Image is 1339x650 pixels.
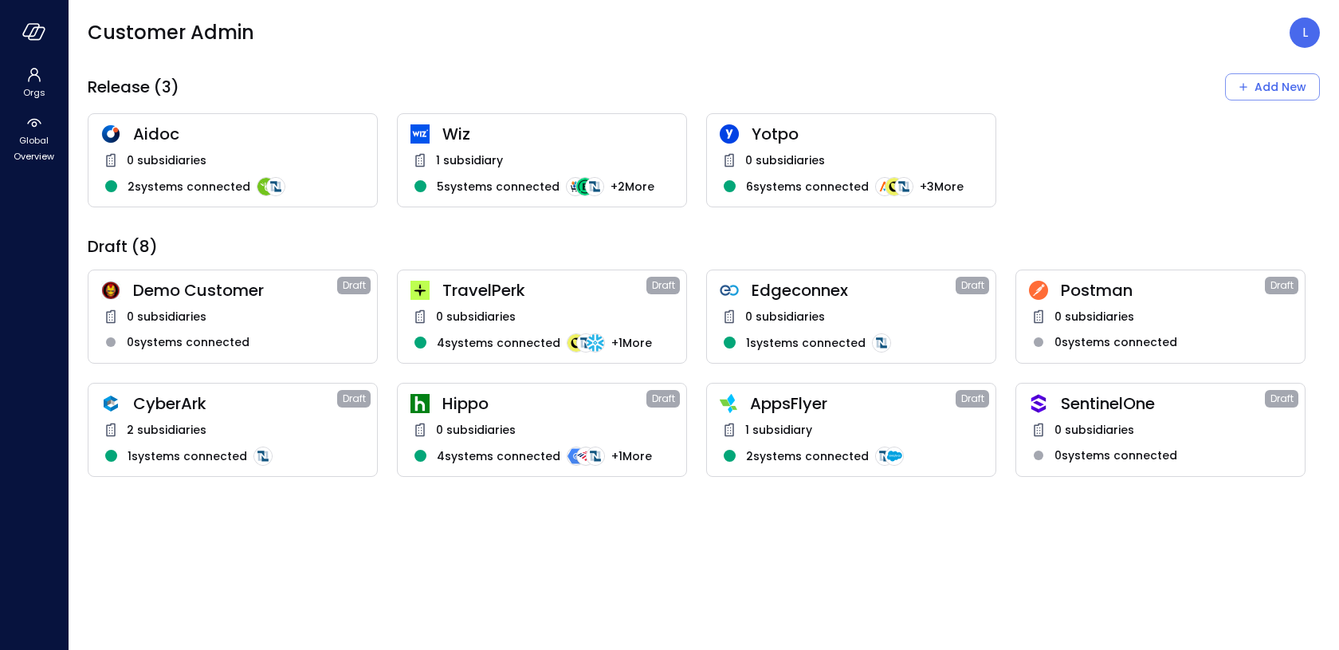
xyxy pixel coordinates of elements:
[1255,77,1306,97] div: Add New
[436,308,516,325] span: 0 subsidiaries
[1054,421,1134,439] span: 0 subsidiaries
[875,177,894,196] img: integration-logo
[410,394,430,413] img: ynjrjpaiymlkbkxtflmu
[1270,391,1294,407] span: Draft
[436,421,516,439] span: 0 subsidiaries
[1225,73,1320,100] div: Add New Organization
[885,447,904,466] img: integration-logo
[3,112,65,166] div: Global Overview
[567,447,586,466] img: integration-logo
[410,281,430,300] img: euz2wel6fvrjeyhjwgr9
[1029,281,1048,300] img: t2hojgg0dluj8wcjhofe
[875,447,894,466] img: integration-logo
[611,334,652,352] span: + 1 More
[566,177,585,196] img: integration-logo
[442,124,673,144] span: Wiz
[257,177,276,196] img: integration-logo
[133,393,337,414] span: CyberArk
[746,334,866,352] span: 1 systems connected
[1302,23,1308,42] p: L
[23,85,45,100] span: Orgs
[576,447,595,466] img: integration-logo
[1029,394,1048,413] img: oujisyhxiqy1h0xilnqx
[88,236,158,257] span: Draft (8)
[133,124,364,144] span: Aidoc
[101,281,120,300] img: scnakozdowacoarmaydw
[745,152,825,169] span: 0 subsidiaries
[3,64,65,102] div: Orgs
[127,308,206,325] span: 0 subsidiaries
[266,177,285,196] img: integration-logo
[1054,447,1177,464] span: 0 systems connected
[720,124,739,144] img: rosehlgmm5jjurozkspi
[128,178,250,195] span: 2 systems connected
[585,177,604,196] img: integration-logo
[437,178,560,195] span: 5 systems connected
[652,278,675,293] span: Draft
[752,280,956,301] span: Edgeconnex
[88,77,179,97] span: Release (3)
[586,447,605,466] img: integration-logo
[745,421,812,439] span: 1 subsidiary
[127,152,206,169] span: 0 subsidiaries
[343,278,366,293] span: Draft
[752,124,983,144] span: Yotpo
[127,333,249,351] span: 0 systems connected
[343,391,366,407] span: Draft
[720,281,739,300] img: gkfkl11jtdpupy4uruhy
[442,393,646,414] span: Hippo
[127,421,206,439] span: 2 subsidiaries
[410,124,430,144] img: cfcvbyzhwvtbhao628kj
[885,177,904,196] img: integration-logo
[1225,73,1320,100] button: Add New
[872,333,891,353] img: integration-logo
[920,178,964,195] span: + 3 More
[720,394,737,413] img: zbmm8o9awxf8yv3ehdzf
[437,447,560,465] span: 4 systems connected
[436,152,503,169] span: 1 subsidiary
[88,20,254,45] span: Customer Admin
[437,334,560,352] span: 4 systems connected
[101,394,120,413] img: a5he5ildahzqx8n3jb8t
[567,333,586,353] img: integration-logo
[1270,278,1294,293] span: Draft
[10,132,58,164] span: Global Overview
[575,177,595,196] img: integration-logo
[442,280,646,301] span: TravelPerk
[1290,18,1320,48] div: Lee
[961,278,984,293] span: Draft
[652,391,675,407] span: Draft
[746,178,869,195] span: 6 systems connected
[133,280,337,301] span: Demo Customer
[1061,393,1265,414] span: SentinelOne
[894,177,913,196] img: integration-logo
[745,308,825,325] span: 0 subsidiaries
[253,447,273,466] img: integration-logo
[1054,333,1177,351] span: 0 systems connected
[611,447,652,465] span: + 1 More
[961,391,984,407] span: Draft
[128,447,247,465] span: 1 systems connected
[746,447,869,465] span: 2 systems connected
[586,333,605,353] img: integration-logo
[611,178,654,195] span: + 2 More
[750,393,956,414] span: AppsFlyer
[1061,280,1265,301] span: Postman
[101,124,120,144] img: hddnet8eoxqedtuhlo6i
[1054,308,1134,325] span: 0 subsidiaries
[576,333,595,353] img: integration-logo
